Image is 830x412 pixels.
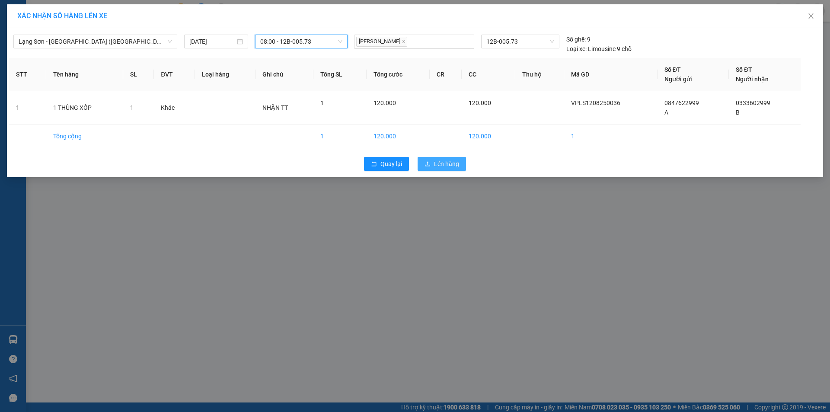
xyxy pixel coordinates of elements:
th: Tên hàng [46,58,124,91]
span: 120.000 [469,99,491,106]
span: 0847622999 [664,99,699,106]
span: 1 [320,99,324,106]
span: Lạng Sơn - Hà Nội (Limousine) [19,35,172,48]
span: 120.000 [373,99,396,106]
th: Thu hộ [515,58,565,91]
span: Số ghế: [566,35,586,44]
th: STT [9,58,46,91]
span: rollback [371,161,377,168]
span: close [808,13,814,19]
span: Quay lại [380,159,402,169]
span: 08:00 - 12B-005.73 [260,35,342,48]
button: uploadLên hàng [418,157,466,171]
span: A [664,109,668,116]
span: Lên hàng [434,159,459,169]
td: 120.000 [367,125,430,148]
span: XÁC NHẬN SỐ HÀNG LÊN XE [17,12,107,20]
span: [PERSON_NAME] [356,37,407,47]
button: Close [799,4,823,29]
td: 1 [9,91,46,125]
span: NHẬN TT [262,104,288,111]
th: Mã GD [564,58,658,91]
td: 1 [313,125,367,148]
span: Người gửi [664,76,692,83]
span: Người nhận [736,76,769,83]
span: VPLS1208250036 [571,99,620,106]
th: ĐVT [154,58,195,91]
button: rollbackQuay lại [364,157,409,171]
td: Khác [154,91,195,125]
th: Ghi chú [255,58,313,91]
span: 0333602999 [736,99,770,106]
span: Số ĐT [664,66,681,73]
span: Loại xe: [566,44,587,54]
td: 1 [564,125,658,148]
div: 9 [566,35,591,44]
span: Số ĐT [736,66,752,73]
span: B [736,109,740,116]
span: upload [425,161,431,168]
td: Tổng cộng [46,125,124,148]
th: Tổng SL [313,58,367,91]
th: Loại hàng [195,58,255,91]
th: CR [430,58,462,91]
th: Tổng cước [367,58,430,91]
input: 12/08/2025 [189,37,235,46]
div: Limousine 9 chỗ [566,44,632,54]
span: close [402,39,406,44]
span: 1 [130,104,134,111]
th: CC [462,58,515,91]
th: SL [123,58,154,91]
td: 1 THÙNG XỐP [46,91,124,125]
td: 120.000 [462,125,515,148]
span: 12B-005.73 [486,35,554,48]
